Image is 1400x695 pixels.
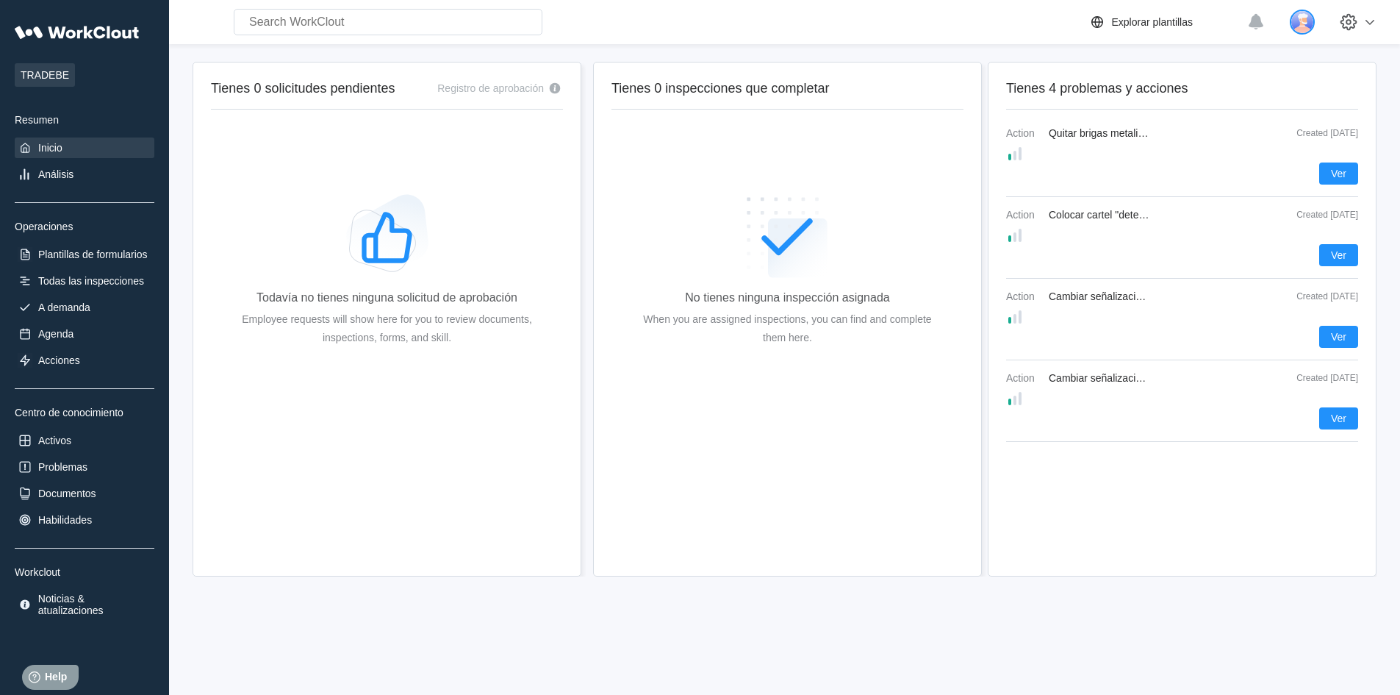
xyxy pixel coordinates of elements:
[1319,244,1358,266] button: Ver
[1006,209,1043,221] span: Action
[685,291,889,304] div: No tienes ninguna inspección asignada
[1285,291,1358,302] div: Created [DATE]
[15,457,154,477] a: Problemas
[38,354,80,366] div: Acciones
[38,514,92,526] div: Habilidades
[15,483,154,504] a: Documentos
[1285,128,1358,138] div: Created [DATE]
[256,291,517,304] div: Todavía no tienes ninguna solicitud de aprobación
[1006,80,1358,97] h2: Tienes 4 problemas y acciones
[1049,372,1169,384] span: Cambiar señalización C21
[38,435,71,446] div: Activos
[38,249,148,260] div: Plantillas de formularios
[1319,407,1358,430] button: Ver
[437,82,544,94] div: Registro de aprobación
[15,324,154,344] a: Agenda
[15,407,154,418] div: Centro de conocimiento
[1319,326,1358,348] button: Ver
[1290,10,1315,35] img: user-3.png
[234,9,542,35] input: Search WorkClout
[15,244,154,265] a: Plantillas de formularios
[15,138,154,158] a: Inicio
[15,430,154,451] a: Activos
[1331,250,1346,260] span: Ver
[38,488,96,499] div: Documentos
[1006,372,1043,384] span: Action
[611,80,963,97] h2: Tienes 0 inspecciones que completar
[1049,209,1186,221] span: Colocar cartel "detener motor"
[1088,13,1241,31] a: Explorar plantillas
[1331,332,1346,342] span: Ver
[38,275,144,287] div: Todas las inspecciones
[38,461,87,473] div: Problemas
[15,350,154,371] a: Acciones
[1006,127,1043,139] span: Action
[1285,373,1358,383] div: Created [DATE]
[15,510,154,530] a: Habilidades
[234,310,539,347] div: Employee requests will show here for you to review documents, inspections, forms, and skill.
[1319,163,1358,185] button: Ver
[1006,291,1043,302] span: Action
[38,593,151,616] div: Noticias & atualizaciones
[1049,127,1241,139] span: Quitar brigas metalicas de mangueras HC
[15,590,154,619] a: Noticias & atualizaciones
[38,328,73,340] div: Agenda
[15,114,154,126] div: Resumen
[38,168,73,180] div: Análisis
[1049,291,1198,302] span: Cambiar señalización C21 y E11
[15,271,154,291] a: Todas las inspecciones
[635,310,940,347] div: When you are assigned inspections, you can find and complete them here.
[15,297,154,318] a: A demanda
[38,142,62,154] div: Inicio
[15,221,154,232] div: Operaciones
[15,164,154,185] a: Análisis
[1285,210,1358,220] div: Created [DATE]
[15,566,154,578] div: Workclout
[1331,168,1346,179] span: Ver
[1331,413,1346,424] span: Ver
[211,80,395,97] h2: Tienes 0 solicitudes pendientes
[38,302,90,313] div: A demanda
[15,63,75,87] span: TRADEBE
[1112,16,1193,28] div: Explorar plantillas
